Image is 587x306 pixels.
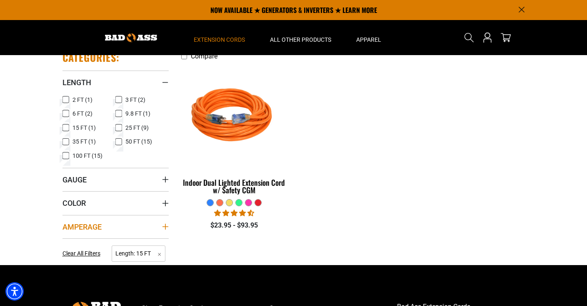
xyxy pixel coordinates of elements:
[344,20,394,55] summary: Apparel
[356,36,381,43] span: Apparel
[125,97,145,103] span: 3 FT (2)
[214,209,254,217] span: 4.40 stars
[62,78,91,87] span: Length
[62,71,169,94] summary: Length
[182,68,287,164] img: orange
[194,36,245,43] span: Extension Cords
[112,249,165,257] a: Length: 15 FT
[181,220,287,230] div: $23.95 - $93.95
[5,282,24,301] div: Accessibility Menu
[72,139,96,144] span: 35 FT (1)
[62,222,102,232] span: Amperage
[62,191,169,215] summary: Color
[62,51,120,64] h2: Categories:
[462,31,476,44] summary: Search
[72,153,102,159] span: 100 FT (15)
[105,33,157,42] img: Bad Ass Extension Cords
[181,64,287,199] a: orange Indoor Dual Lighted Extension Cord w/ Safety CGM
[62,198,86,208] span: Color
[481,20,494,55] a: Open this option
[181,20,257,55] summary: Extension Cords
[499,33,512,43] a: cart
[125,111,150,116] span: 9.8 FT (1)
[62,168,169,191] summary: Gauge
[72,125,96,131] span: 15 FT (1)
[62,215,169,238] summary: Amperage
[72,97,92,103] span: 2 FT (1)
[257,20,344,55] summary: All Other Products
[112,245,165,262] span: Length: 15 FT
[62,250,100,257] span: Clear All Filters
[62,175,87,185] span: Gauge
[72,111,92,116] span: 6 FT (2)
[270,36,331,43] span: All Other Products
[62,249,104,258] a: Clear All Filters
[125,125,149,131] span: 25 FT (9)
[125,139,152,144] span: 50 FT (15)
[191,52,217,60] span: Compare
[181,179,287,194] div: Indoor Dual Lighted Extension Cord w/ Safety CGM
